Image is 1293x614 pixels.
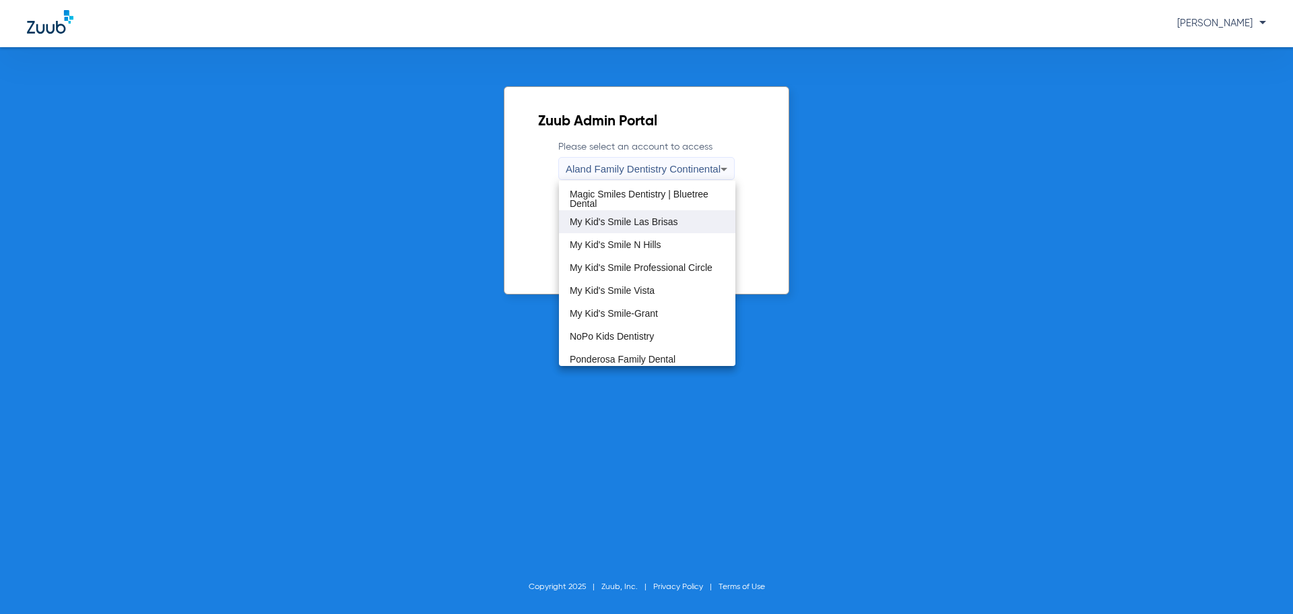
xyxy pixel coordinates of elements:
[570,309,658,318] span: My Kid's Smile-Grant
[570,355,675,364] span: Ponderosa Family Dental
[570,332,654,341] span: NoPo Kids Dentistry
[570,286,655,295] span: My Kid's Smile Vista
[570,217,678,226] span: My Kid's Smile Las Brisas
[570,171,638,181] span: LSPD Post Falls
[570,240,661,249] span: My Kid's Smile N Hills
[570,189,725,208] span: Magic Smiles Dentistry | Bluetree Dental
[570,263,712,272] span: My Kid's Smile Professional Circle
